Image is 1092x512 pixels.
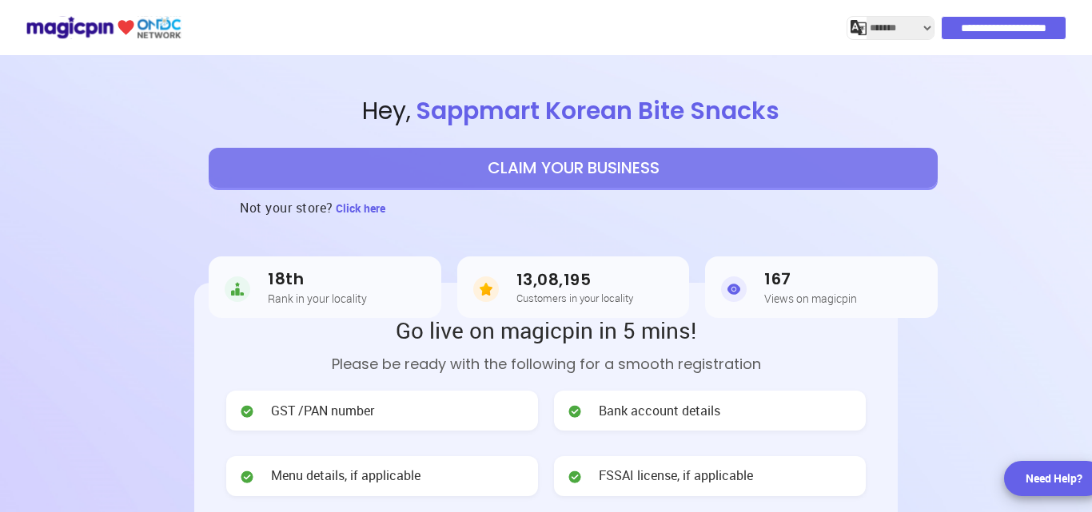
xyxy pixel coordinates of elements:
[239,469,255,485] img: check
[268,270,367,288] h3: 18th
[567,469,583,485] img: check
[225,273,250,305] img: Rank
[226,353,866,375] p: Please be ready with the following for a smooth registration
[226,315,866,345] h2: Go live on magicpin in 5 mins!
[721,273,747,305] img: Views
[271,402,374,420] span: GST /PAN number
[764,292,857,304] h5: Views on magicpin
[567,403,583,419] img: check
[516,271,633,289] h3: 13,08,195
[209,148,938,188] button: CLAIM YOUR BUSINESS
[599,466,753,485] span: FSSAI license, if applicable
[239,403,255,419] img: check
[54,94,1092,129] span: Hey ,
[851,20,867,36] img: j2MGCQAAAABJRU5ErkJggg==
[516,292,633,304] h5: Customers in your locality
[473,273,499,305] img: Customers
[1026,470,1082,486] div: Need Help?
[26,14,181,42] img: ondc-logo-new-small.8a59708e.svg
[271,466,420,485] span: Menu details, if applicable
[599,402,720,420] span: Bank account details
[411,93,784,128] span: Sappmart Korean Bite Snacks
[240,188,333,228] h3: Not your store?
[336,200,385,216] span: Click here
[764,270,857,288] h3: 167
[268,292,367,304] h5: Rank in your locality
